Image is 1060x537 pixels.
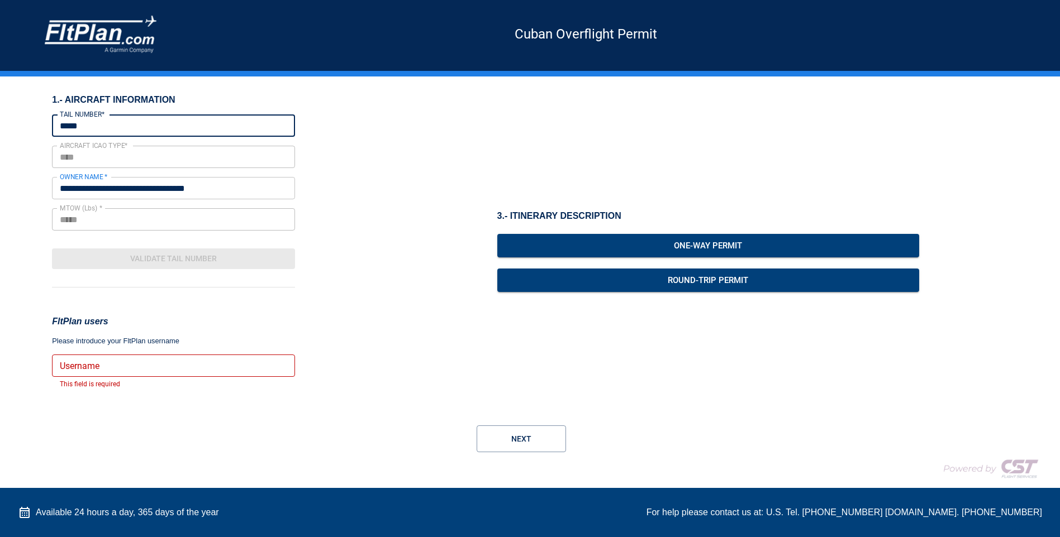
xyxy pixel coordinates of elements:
[18,506,219,519] div: Available 24 hours a day, 365 days of the year
[60,203,102,213] label: MTOW (Lbs) *
[497,234,920,257] button: One-Way Permit
[60,141,128,150] label: AIRCRAFT ICAO TYPE*
[477,425,566,452] button: Next
[60,379,287,390] p: This field is required
[52,94,295,106] h6: 1.- AIRCRAFT INFORMATION
[497,268,920,292] button: Round-Trip Permit
[647,506,1042,519] div: For help please contact us at: U.S. Tel. [PHONE_NUMBER] [DOMAIN_NAME]. [PHONE_NUMBER]
[156,33,1015,35] h5: Cuban Overflight Permit
[60,172,108,181] label: OWNER NAME *
[52,314,295,329] h3: FltPlan users
[52,335,295,347] p: Please introduce your FltPlan username
[497,210,920,222] h1: 3.- ITINERARY DESCRIPTION
[930,454,1042,482] img: COMPANY LOGO
[45,16,156,53] img: COMPANY LOGO
[60,109,104,119] label: TAIL NUMBER*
